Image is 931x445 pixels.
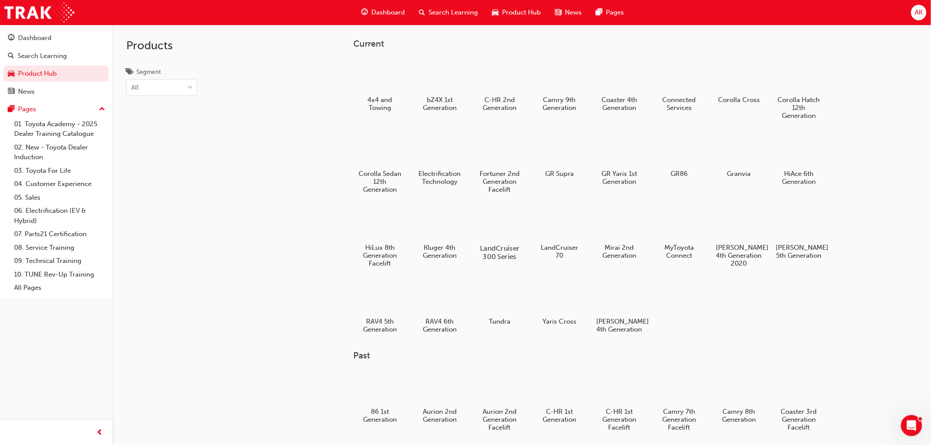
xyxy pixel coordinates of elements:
a: bZ4X 1st Generation [414,56,466,115]
h5: Corolla Sedan 12th Generation [357,170,403,193]
span: search-icon [419,7,425,18]
h5: GR86 [656,170,702,178]
span: pages-icon [8,106,15,113]
h5: Camry 9th Generation [536,96,583,112]
a: Search Learning [4,48,109,64]
span: car-icon [492,7,499,18]
h3: Current [354,39,854,49]
a: Electrification Technology [414,130,466,189]
span: prev-icon [97,427,103,438]
h5: C-HR 1st Generation [536,408,583,423]
div: Pages [18,104,36,114]
span: Search Learning [429,7,478,18]
h5: HiAce 6th Generation [776,170,822,186]
h5: Camry 8th Generation [716,408,762,423]
a: 09. Technical Training [11,254,109,268]
h5: Mirai 2nd Generation [596,244,642,259]
h5: bZ4X 1st Generation [417,96,463,112]
a: Coaster 3rd Generation Facelift [773,368,825,435]
a: HiAce 6th Generation [773,130,825,189]
h5: Corolla Cross [716,96,762,104]
a: 10. TUNE Rev-Up Training [11,268,109,281]
a: Camry 8th Generation [713,368,766,427]
a: Fortuner 2nd Generation Facelift [473,130,526,197]
a: 01. Toyota Academy - 2025 Dealer Training Catalogue [11,117,109,141]
a: 06. Electrification (EV & Hybrid) [11,204,109,227]
a: car-iconProduct Hub [485,4,548,22]
a: C-HR 1st Generation [533,368,586,427]
h5: HiLux 8th Generation Facelift [357,244,403,267]
a: RAV4 5th Generation [354,277,407,336]
a: All Pages [11,281,109,295]
span: guage-icon [8,34,15,42]
span: car-icon [8,70,15,78]
span: pages-icon [596,7,603,18]
a: GR Supra [533,130,586,181]
a: news-iconNews [548,4,589,22]
a: LandCruiser 70 [533,204,586,263]
a: C-HR 2nd Generation [473,56,526,115]
a: Aurion 2nd Generation [414,368,466,427]
button: DashboardSearch LearningProduct HubNews [4,28,109,101]
a: GR Yaris 1st Generation [593,130,646,189]
h5: Coaster 3rd Generation Facelift [776,408,822,431]
h5: [PERSON_NAME] 4th Generation 2020 [716,244,762,267]
div: All [131,83,139,93]
a: Corolla Hatch 12th Generation [773,56,825,123]
h5: C-HR 2nd Generation [476,96,523,112]
h5: Electrification Technology [417,170,463,186]
a: Yaris Cross [533,277,586,328]
span: News [565,7,582,18]
h5: Connected Services [656,96,702,112]
a: RAV4 6th Generation [414,277,466,336]
span: AK [915,7,923,18]
a: 04. Customer Experience [11,177,109,191]
h5: [PERSON_NAME] 5th Generation [776,244,822,259]
a: Tundra [473,277,526,328]
h5: RAV4 5th Generation [357,317,403,333]
a: Connected Services [653,56,706,115]
button: AK [911,5,927,20]
a: GR86 [653,130,706,181]
h5: GR Supra [536,170,583,178]
h5: 86 1st Generation [357,408,403,423]
a: 4x4 and Towing [354,56,407,115]
img: Trak [4,3,74,22]
h3: Past [354,350,854,361]
a: 86 1st Generation [354,368,407,427]
div: Search Learning [18,51,67,61]
div: News [18,87,35,97]
h5: LandCruiser 300 Series [475,244,524,261]
h5: Tundra [476,317,523,325]
a: News [4,84,109,100]
a: 07. Parts21 Certification [11,227,109,241]
a: HiLux 8th Generation Facelift [354,204,407,270]
div: Segment [136,68,161,77]
h5: LandCruiser 70 [536,244,583,259]
a: search-iconSearch Learning [412,4,485,22]
h5: Aurion 2nd Generation Facelift [476,408,523,431]
a: Coaster 4th Generation [593,56,646,115]
a: 03. Toyota For Life [11,164,109,178]
a: [PERSON_NAME] 5th Generation [773,204,825,263]
a: Camry 9th Generation [533,56,586,115]
span: Dashboard [372,7,405,18]
h5: MyToyota Connect [656,244,702,259]
h5: 4x4 and Towing [357,96,403,112]
a: Camry 7th Generation Facelift [653,368,706,435]
a: Mirai 2nd Generation [593,204,646,263]
a: MyToyota Connect [653,204,706,263]
h5: Aurion 2nd Generation [417,408,463,423]
a: LandCruiser 300 Series [473,204,526,263]
div: Dashboard [18,33,51,43]
h5: Camry 7th Generation Facelift [656,408,702,431]
a: Dashboard [4,30,109,46]
h2: Products [126,39,197,53]
a: [PERSON_NAME] 4th Generation [593,277,646,336]
h5: Corolla Hatch 12th Generation [776,96,822,120]
span: search-icon [8,52,14,60]
a: pages-iconPages [589,4,631,22]
a: Kluger 4th Generation [414,204,466,263]
a: C-HR 1st Generation Facelift [593,368,646,435]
